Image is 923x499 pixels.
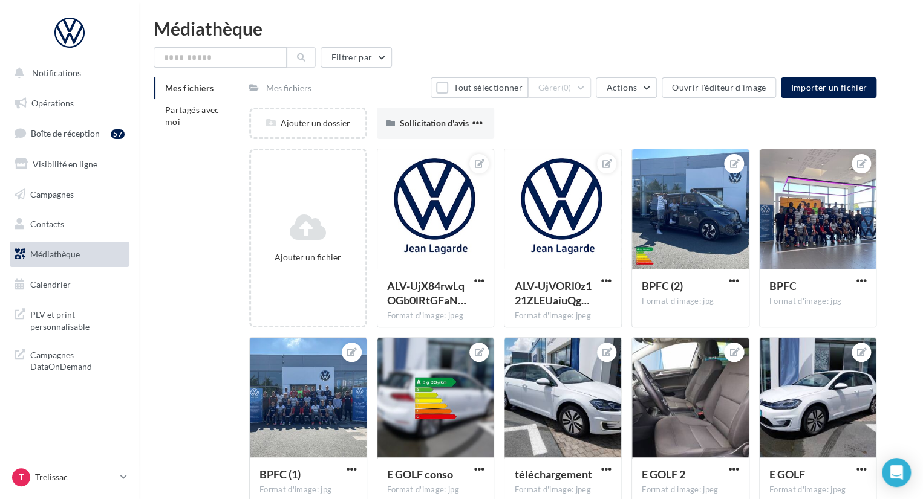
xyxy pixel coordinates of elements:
button: Importer un fichier [781,77,876,98]
span: Sollicitation d'avis [400,118,469,128]
div: Médiathèque [154,19,908,37]
span: Notifications [32,68,81,78]
a: Visibilité en ligne [7,152,132,177]
div: Format d'image: jpeg [387,311,484,321]
p: Trelissac [35,471,116,483]
a: Opérations [7,91,132,116]
button: Ouvrir l'éditeur d'image [662,77,776,98]
div: Format d'image: jpeg [769,485,867,495]
span: E GOLF 2 [642,468,685,481]
span: E GOLF [769,468,805,481]
span: BPFC (2) [642,279,683,292]
span: Calendrier [30,279,71,289]
span: Opérations [31,98,74,108]
div: Open Intercom Messenger [882,458,911,487]
span: PLV et print personnalisable [30,306,125,332]
span: téléchargement [514,468,592,481]
span: Campagnes [30,188,74,199]
button: Gérer(0) [528,77,592,98]
div: Format d'image: jpg [642,296,739,307]
div: Ajouter un dossier [251,117,365,129]
div: Format d'image: jpg [259,485,357,495]
span: ALV-UjX84rwLqOGb0lRtGFaNq2khBlriLkv9Cfedx2s6YjomB1ADwzIV [387,279,466,307]
div: 57 [111,129,125,139]
div: Ajouter un fichier [256,251,360,263]
div: Format d'image: jpeg [642,485,739,495]
span: (0) [561,83,572,92]
div: Format d'image: jpg [769,296,867,307]
a: Boîte de réception57 [7,120,132,146]
button: Actions [596,77,656,98]
span: Importer un fichier [791,82,867,92]
span: Contacts [30,219,64,229]
span: E GOLF conso [387,468,453,481]
a: Contacts [7,211,132,237]
a: Campagnes [7,182,132,207]
a: T Trelissac [10,466,129,489]
div: Format d'image: jpeg [514,311,612,321]
button: Notifications [7,60,127,86]
span: Partagés avec moi [165,105,220,127]
span: BPFC (1) [259,468,301,481]
a: PLV et print personnalisable [7,301,132,337]
div: Format d'image: jpeg [514,485,612,495]
a: Campagnes DataOnDemand [7,342,132,378]
button: Tout sélectionner [431,77,527,98]
div: Mes fichiers [266,82,311,94]
span: Campagnes DataOnDemand [30,347,125,373]
span: BPFC [769,279,797,292]
a: Médiathèque [7,242,132,267]
span: ALV-UjVORl0z121ZLEUaiuQgWfSqlmt9IPIco1P1PbdW3haeX0uQ9cb5 [514,279,591,307]
button: Filtrer par [321,47,392,68]
span: Actions [606,82,636,92]
span: Médiathèque [30,249,80,259]
span: T [19,471,24,483]
span: Mes fichiers [165,83,214,93]
span: Boîte de réception [31,128,100,138]
a: Calendrier [7,272,132,297]
span: Visibilité en ligne [33,159,97,169]
div: Format d'image: jpg [387,485,484,495]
